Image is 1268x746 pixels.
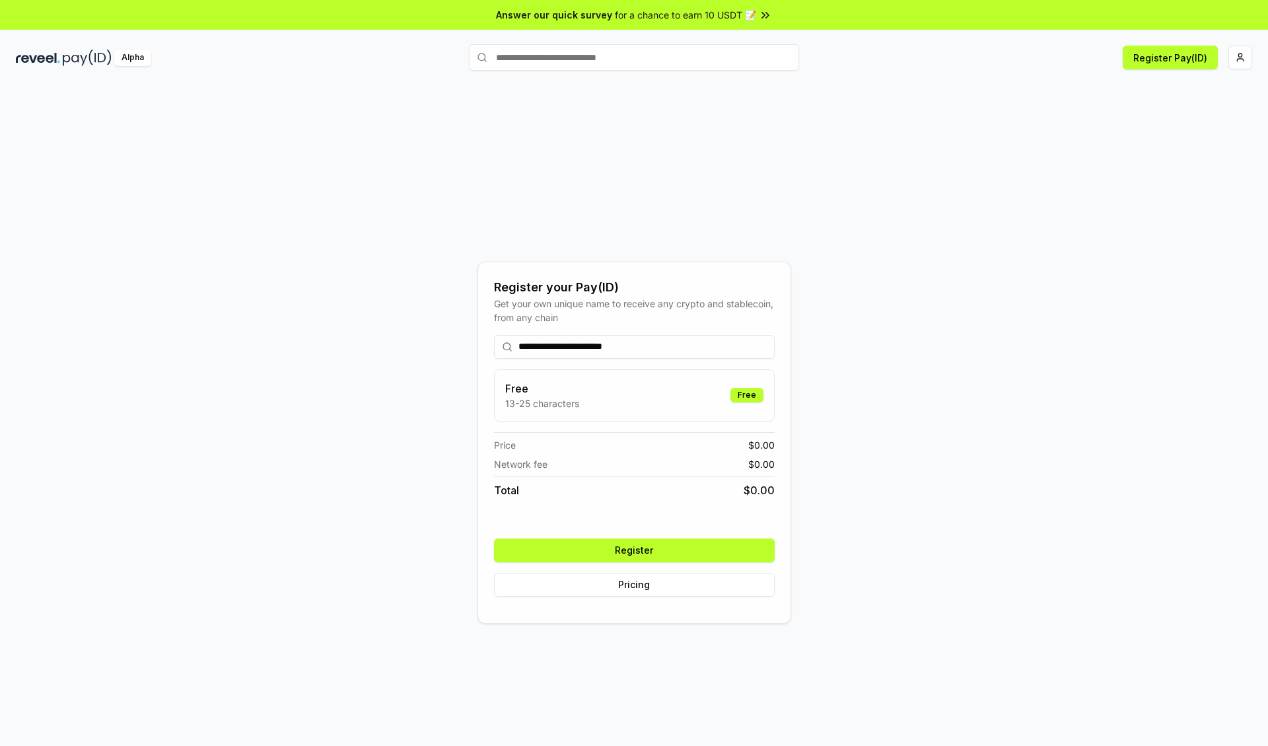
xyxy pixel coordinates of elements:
[494,573,775,597] button: Pricing
[748,438,775,452] span: $ 0.00
[494,278,775,297] div: Register your Pay(ID)
[114,50,151,66] div: Alpha
[494,438,516,452] span: Price
[494,457,547,471] span: Network fee
[730,388,763,402] div: Free
[494,539,775,562] button: Register
[1123,46,1218,69] button: Register Pay(ID)
[494,482,519,498] span: Total
[615,8,756,22] span: for a chance to earn 10 USDT 📝
[16,50,60,66] img: reveel_dark
[505,396,579,410] p: 13-25 characters
[505,381,579,396] h3: Free
[748,457,775,471] span: $ 0.00
[496,8,612,22] span: Answer our quick survey
[63,50,112,66] img: pay_id
[744,482,775,498] span: $ 0.00
[494,297,775,324] div: Get your own unique name to receive any crypto and stablecoin, from any chain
